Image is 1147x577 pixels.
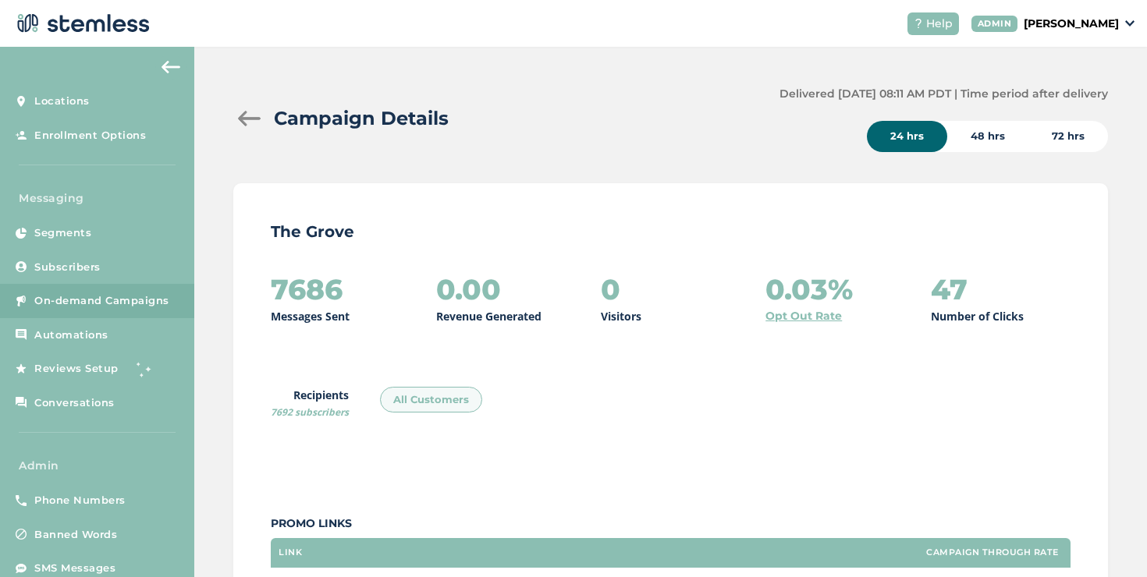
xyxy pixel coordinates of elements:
label: Campaign Through Rate [926,547,1059,558]
span: On-demand Campaigns [34,293,169,309]
div: 24 hrs [867,121,947,152]
span: Locations [34,94,90,109]
h2: 0.00 [436,274,501,305]
a: Opt Out Rate [765,308,842,324]
span: Banned Words [34,527,117,543]
img: logo-dark-0685b13c.svg [12,8,150,39]
p: The Grove [271,221,1071,242]
div: 72 hrs [1028,121,1108,152]
img: icon_down-arrow-small-66adaf34.svg [1125,20,1135,27]
label: Delivered [DATE] 08:11 AM PDT | Time period after delivery [779,86,1108,102]
div: 48 hrs [947,121,1028,152]
h2: 0.03% [765,274,853,305]
label: Link [279,547,302,558]
span: 7692 subscribers [271,405,349,419]
div: ADMIN [971,16,1018,32]
span: Help [926,16,953,32]
span: Segments [34,225,91,241]
span: Automations [34,327,108,343]
p: Revenue Generated [436,308,542,324]
iframe: Chat Widget [1069,502,1147,577]
span: Enrollment Options [34,128,146,143]
h2: 47 [931,274,968,305]
span: SMS Messages [34,561,115,576]
p: Messages Sent [271,308,350,324]
p: Number of Clicks [931,308,1024,324]
h2: Campaign Details [274,104,449,133]
label: Promo Links [271,515,1071,532]
h2: 0 [601,274,620,305]
p: Visitors [601,308,641,324]
p: [PERSON_NAME] [1024,16,1119,32]
span: Conversations [34,395,115,411]
img: glitter-stars-b7820f95.gif [130,353,162,384]
img: icon-help-white-03924b79.svg [914,19,923,28]
div: All Customers [380,387,482,413]
span: Subscribers [34,260,101,275]
span: Reviews Setup [34,361,119,377]
label: Recipients [271,387,349,419]
img: icon-arrow-back-accent-c549486e.svg [162,61,180,73]
h2: 7686 [271,274,343,305]
span: Phone Numbers [34,493,126,508]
